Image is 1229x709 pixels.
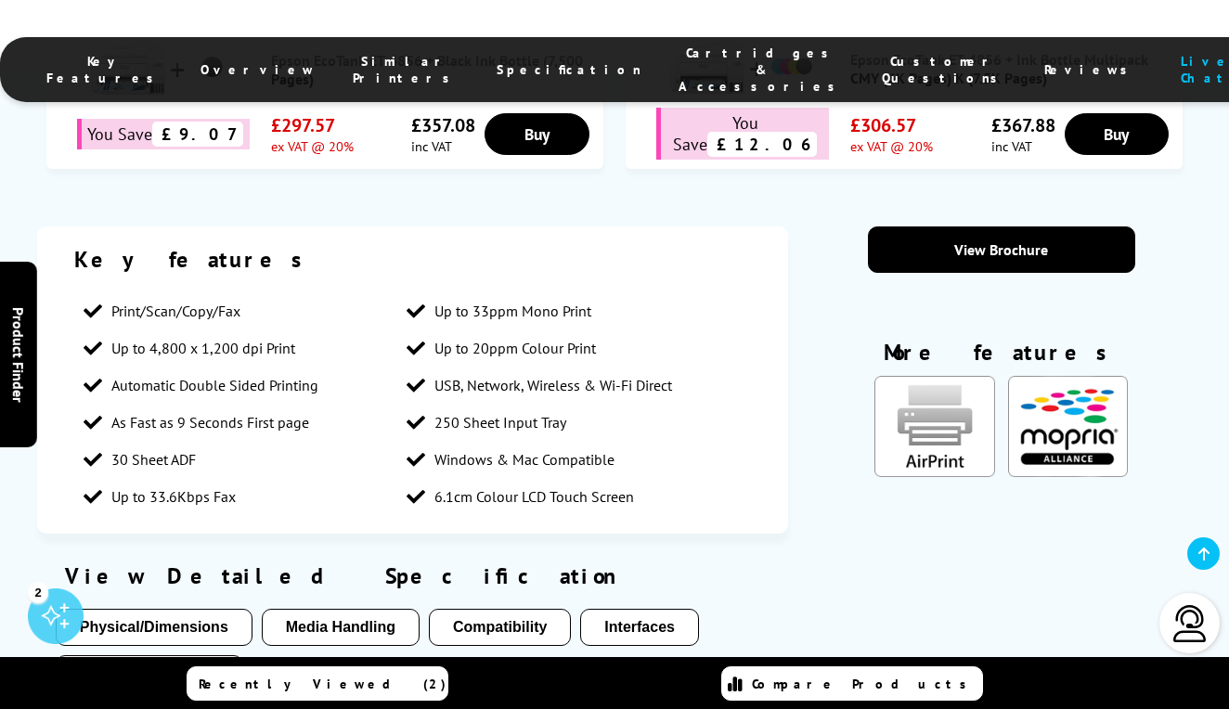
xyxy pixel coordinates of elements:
span: 250 Sheet Input Tray [434,413,566,432]
div: You Save [77,119,250,149]
span: Up to 4,800 x 1,200 dpi Print [111,339,295,357]
span: Cartridges & Accessories [679,45,845,95]
a: Compare Products [721,666,983,701]
span: Up to 20ppm Colour Print [434,339,596,357]
div: View Detailed Specification [56,561,770,590]
span: Similar Printers [353,53,459,86]
span: Product Finder [9,307,28,403]
span: Specification [497,61,641,78]
span: ex VAT @ 20% [850,137,933,155]
span: ex VAT @ 20% [271,137,354,155]
span: USB, Network, Wireless & Wi-Fi Direct [434,376,672,394]
span: £357.08 [411,113,475,137]
span: Up to 33ppm Mono Print [434,302,591,320]
span: £9.07 [152,122,243,147]
img: Mopria Certified [1008,376,1128,477]
span: £12.06 [707,132,817,157]
div: More features [868,338,1134,376]
button: Media Handling [262,609,420,646]
div: 2 [28,582,48,602]
span: Key Features [46,53,163,86]
a: View Brochure [868,226,1134,273]
a: Buy [1065,113,1170,155]
a: KeyFeatureModal324 [1008,462,1128,481]
a: KeyFeatureModal85 [874,462,994,481]
span: Print/Scan/Copy/Fax [111,302,240,320]
span: Windows & Mac Compatible [434,450,614,469]
span: 30 Sheet ADF [111,450,196,469]
span: Compare Products [752,676,977,692]
a: Buy [485,113,589,155]
div: You Save [656,108,829,160]
img: AirPrint [874,376,994,477]
button: Interfaces [580,609,699,646]
span: Customer Questions [882,53,1007,86]
span: £297.57 [271,113,354,137]
button: Compatibility [429,609,571,646]
button: Physical/Dimensions [56,609,252,646]
span: Up to 33.6Kbps Fax [111,487,236,506]
span: inc VAT [411,137,475,155]
span: £306.57 [850,113,933,137]
span: inc VAT [991,137,1055,155]
span: £367.88 [991,113,1055,137]
span: 6.1cm Colour LCD Touch Screen [434,487,634,506]
span: Reviews [1044,61,1137,78]
span: Recently Viewed (2) [199,676,446,692]
span: Overview [201,61,316,78]
img: user-headset-light.svg [1171,605,1209,642]
a: Recently Viewed (2) [187,666,448,701]
span: As Fast as 9 Seconds First page [111,413,309,432]
div: Key features [74,245,751,274]
span: Automatic Double Sided Printing [111,376,318,394]
button: Cartridges Included [56,655,243,692]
